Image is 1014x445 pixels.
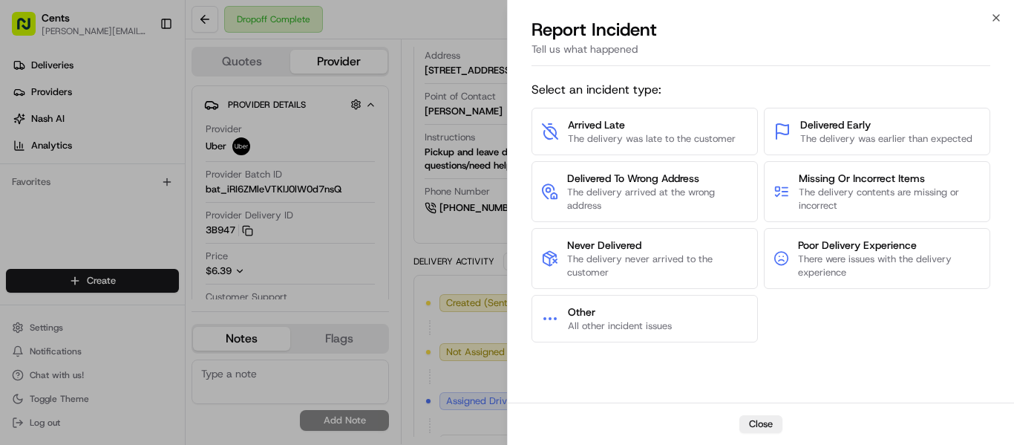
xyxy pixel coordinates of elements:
[568,305,672,319] span: Other
[568,319,672,333] span: All other incident issues
[131,270,162,282] span: [DATE]
[230,190,270,208] button: See all
[148,335,180,346] span: Pylon
[799,186,981,212] span: The delivery contents are missing or incorrect
[46,230,120,242] span: [PERSON_NAME]
[800,117,972,132] span: Delivered Early
[800,132,972,146] span: The delivery was earlier than expected
[798,238,981,253] span: Poor Delivery Experience
[567,253,748,279] span: The delivery never arrived to the customer
[30,231,42,243] img: 1736555255976-a54dd68f-1ca7-489b-9aae-adbdc363a1c4
[123,270,128,282] span: •
[764,108,990,155] button: Delivered EarlyThe delivery was earlier than expected
[105,334,180,346] a: Powered byPylon
[31,142,58,169] img: 8571987876998_91fb9ceb93ad5c398215_72.jpg
[567,186,748,212] span: The delivery arrived at the wrong address
[799,171,981,186] span: Missing Or Incorrect Items
[131,230,162,242] span: [DATE]
[15,142,42,169] img: 1736555255976-a54dd68f-1ca7-489b-9aae-adbdc363a1c4
[568,117,736,132] span: Arrived Late
[39,96,245,111] input: Clear
[567,171,748,186] span: Delivered To Wrong Address
[531,81,990,99] span: Select an incident type:
[67,142,243,157] div: Start new chat
[15,59,270,83] p: Welcome 👋
[567,238,748,253] span: Never Delivered
[15,15,45,45] img: Nash
[531,228,758,289] button: Never DeliveredThe delivery never arrived to the customer
[120,326,244,353] a: 💻API Documentation
[30,271,42,283] img: 1736555255976-a54dd68f-1ca7-489b-9aae-adbdc363a1c4
[531,161,758,222] button: Delivered To Wrong AddressThe delivery arrived at the wrong address
[568,132,736,146] span: The delivery was late to the customer
[15,216,39,240] img: Masood Aslam
[252,146,270,164] button: Start new chat
[531,108,758,155] button: Arrived LateThe delivery was late to the customer
[531,42,990,66] div: Tell us what happened
[15,256,39,280] img: Asif Zaman Khan
[67,157,204,169] div: We're available if you need us!
[123,230,128,242] span: •
[15,193,95,205] div: Past conversations
[764,228,990,289] button: Poor Delivery ExperienceThere were issues with the delivery experience
[531,295,758,342] button: OtherAll other incident issues
[739,415,782,433] button: Close
[764,161,990,222] button: Missing Or Incorrect ItemsThe delivery contents are missing or incorrect
[46,270,120,282] span: [PERSON_NAME]
[798,253,981,279] span: There were issues with the delivery experience
[531,18,657,42] p: Report Incident
[9,326,120,353] a: 📗Knowledge Base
